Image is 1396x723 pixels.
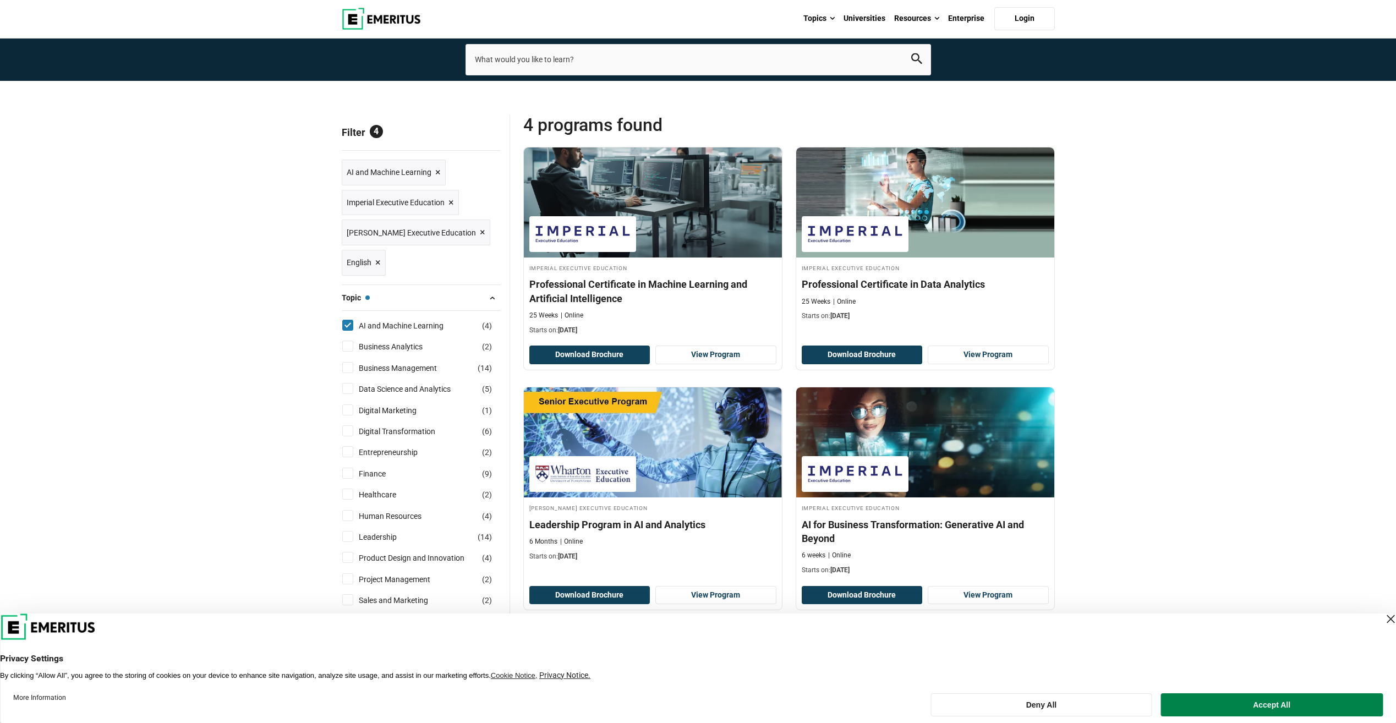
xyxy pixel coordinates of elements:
h4: Imperial Executive Education [529,263,776,272]
span: 2 [485,448,489,457]
span: 4 [485,554,489,562]
span: × [375,255,381,271]
span: 5 [485,385,489,393]
p: Starts on: [802,566,1049,575]
a: AI and Machine Learning Course by Imperial Executive Education - October 16, 2025 Imperial Execut... [524,147,782,341]
p: 6 Months [529,537,557,546]
a: Finance [359,468,408,480]
a: Sales and Marketing [359,594,450,606]
a: Entrepreneurship [359,446,440,458]
a: AI and Machine Learning Course by Imperial Executive Education - October 9, 2025 Imperial Executi... [796,387,1054,580]
a: View Program [655,346,776,364]
img: Professional Certificate in Data Analytics | Online Data Science and Analytics Course [796,147,1054,258]
p: Online [833,297,856,306]
img: Imperial Executive Education [807,462,903,486]
img: AI for Business Transformation: Generative AI and Beyond | Online AI and Machine Learning Course [796,387,1054,497]
span: Imperial Executive Education [347,196,445,209]
span: ( ) [482,468,492,480]
p: Starts on: [529,326,776,335]
span: 2 [485,596,489,605]
span: ( ) [482,383,492,395]
p: 6 weeks [802,551,825,560]
a: Digital Transformation [359,425,457,437]
a: Reset all [467,127,501,141]
a: AI and Machine Learning Course by Wharton Executive Education - September 25, 2025 Wharton Execut... [524,387,782,567]
p: Online [561,311,583,320]
p: Filter [342,114,501,150]
span: [PERSON_NAME] Executive Education [347,227,476,239]
span: [DATE] [830,312,850,320]
span: [DATE] [830,566,850,574]
span: ( ) [478,362,492,374]
img: Leadership Program in AI and Analytics | Online AI and Machine Learning Course [524,387,782,497]
a: search [911,56,922,67]
span: ( ) [482,320,492,332]
a: View Program [928,586,1049,605]
a: Data Science and Analytics [359,383,473,395]
span: 14 [480,364,489,373]
a: Product Design and Innovation [359,552,486,564]
img: Imperial Executive Education [535,222,631,247]
span: 14 [480,533,489,541]
h4: Leadership Program in AI and Analytics [529,518,776,532]
button: Download Brochure [802,346,923,364]
a: Data Science and Analytics Course by Imperial Executive Education - October 16, 2025 Imperial Exe... [796,147,1054,327]
button: Topic [342,289,501,306]
span: AI and Machine Learning [347,166,431,178]
a: AI and Machine Learning [359,320,466,332]
span: 1 [485,406,489,415]
h4: [PERSON_NAME] Executive Education [529,503,776,512]
p: Starts on: [802,311,1049,321]
span: [DATE] [558,552,577,560]
span: [DATE] [558,326,577,334]
img: Imperial Executive Education [807,222,903,247]
span: × [448,195,454,211]
span: ( ) [482,404,492,417]
h4: AI for Business Transformation: Generative AI and Beyond [802,518,1049,545]
span: 2 [485,342,489,351]
a: Project Management [359,573,452,585]
button: Download Brochure [529,346,650,364]
p: Online [560,537,583,546]
span: ( ) [482,573,492,585]
span: ( ) [482,489,492,501]
button: Download Brochure [802,586,923,605]
span: 9 [485,469,489,478]
img: Wharton Executive Education [535,462,631,486]
span: ( ) [482,594,492,606]
a: Human Resources [359,510,444,522]
span: × [480,224,485,240]
a: Business Management [359,362,459,374]
a: Imperial Executive Education × [342,190,459,216]
a: Digital Marketing [359,404,439,417]
span: ( ) [482,446,492,458]
button: search [911,53,922,66]
p: Online [828,551,851,560]
a: [PERSON_NAME] Executive Education × [342,220,490,245]
a: View Program [928,346,1049,364]
a: Business Analytics [359,341,445,353]
a: Healthcare [359,489,418,501]
h4: Imperial Executive Education [802,263,1049,272]
input: search-page [466,44,931,75]
h4: Professional Certificate in Data Analytics [802,277,1049,291]
span: 6 [485,427,489,436]
span: 4 [370,125,383,138]
span: ( ) [482,552,492,564]
a: View Program [655,586,776,605]
span: 4 Programs found [523,114,789,136]
a: English × [342,250,386,276]
span: ( ) [482,341,492,353]
h4: Imperial Executive Education [802,503,1049,512]
span: ( ) [482,510,492,522]
a: Leadership [359,531,419,543]
a: Login [994,7,1055,30]
span: 4 [485,512,489,521]
span: Topic [342,292,370,304]
span: ( ) [482,425,492,437]
span: ( ) [478,531,492,543]
p: Starts on: [529,552,776,561]
button: Download Brochure [529,586,650,605]
span: × [435,165,441,180]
